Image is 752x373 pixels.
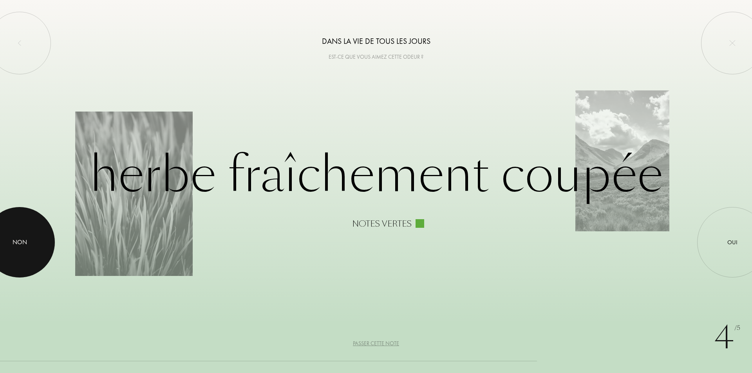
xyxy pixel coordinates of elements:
[75,145,677,229] div: Herbe fraîchement coupée
[16,40,23,46] img: left_onboard.svg
[352,219,412,229] div: Notes vertes
[714,314,740,361] div: 4
[727,238,738,247] div: Oui
[353,339,399,348] div: Passer cette note
[729,40,736,46] img: quit_onboard.svg
[734,324,740,333] span: /5
[13,238,27,247] div: Non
